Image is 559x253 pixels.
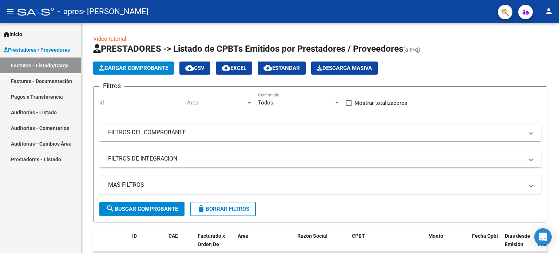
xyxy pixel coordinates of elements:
span: Fecha Cpbt [472,233,498,239]
span: Razón Social [297,233,328,239]
span: Monto [428,233,443,239]
span: - apres [58,4,83,20]
mat-panel-title: MAS FILTROS [108,181,524,189]
span: Mostrar totalizadores [354,99,407,107]
span: (alt+q) [403,46,420,53]
h3: Filtros [99,81,124,91]
span: CAE [169,233,178,239]
span: Area [187,99,246,106]
button: Borrar Filtros [190,202,256,216]
button: Buscar Comprobante [99,202,185,216]
button: Cargar Comprobante [93,62,174,75]
a: Video tutorial [93,36,126,42]
span: Días desde Emisión [505,233,530,247]
mat-icon: person [544,7,553,16]
mat-expansion-panel-header: MAS FILTROS [99,176,541,194]
span: Prestadores / Proveedores [4,46,70,54]
mat-panel-title: FILTROS DE INTEGRACION [108,155,524,163]
span: Fecha Recibido [538,233,558,247]
span: - [PERSON_NAME] [83,4,148,20]
button: EXCEL [216,62,252,75]
mat-icon: delete [197,204,206,213]
mat-panel-title: FILTROS DEL COMPROBANTE [108,129,524,137]
span: Borrar Filtros [197,206,249,212]
span: EXCEL [222,65,246,71]
span: Area [238,233,249,239]
span: Buscar Comprobante [106,206,178,212]
mat-expansion-panel-header: FILTROS DE INTEGRACION [99,150,541,167]
span: Estandar [263,65,300,71]
span: CPBT [352,233,365,239]
span: Facturado x Orden De [198,233,225,247]
span: ID [132,233,137,239]
mat-expansion-panel-header: FILTROS DEL COMPROBANTE [99,124,541,141]
button: CSV [179,62,210,75]
div: Open Intercom Messenger [534,228,552,246]
span: Todos [258,99,273,106]
mat-icon: cloud_download [185,63,194,72]
span: PRESTADORES -> Listado de CPBTs Emitidos por Prestadores / Proveedores [93,44,403,54]
span: Cargar Comprobante [99,65,168,71]
mat-icon: cloud_download [263,63,272,72]
mat-icon: cloud_download [222,63,230,72]
span: CSV [185,65,205,71]
app-download-masive: Descarga masiva de comprobantes (adjuntos) [311,62,378,75]
span: Descarga Masiva [317,65,372,71]
span: Inicio [4,30,22,38]
button: Estandar [258,62,306,75]
mat-icon: menu [6,7,15,16]
mat-icon: search [106,204,115,213]
button: Descarga Masiva [311,62,378,75]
